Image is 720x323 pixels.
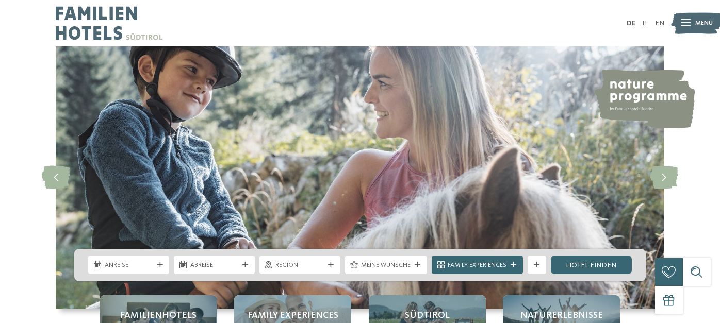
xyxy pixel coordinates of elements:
[405,309,450,322] span: Südtirol
[361,261,411,270] span: Meine Wünsche
[448,261,506,270] span: Family Experiences
[642,20,648,27] a: IT
[655,20,664,27] a: EN
[627,20,635,27] a: DE
[695,19,713,28] span: Menü
[105,261,153,270] span: Anreise
[248,309,338,322] span: Family Experiences
[190,261,239,270] span: Abreise
[56,46,664,309] img: Familienhotels Südtirol: The happy family places
[593,70,695,128] img: nature programme by Familienhotels Südtirol
[551,256,632,274] a: Hotel finden
[120,309,197,322] span: Familienhotels
[275,261,324,270] span: Region
[520,309,603,322] span: Naturerlebnisse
